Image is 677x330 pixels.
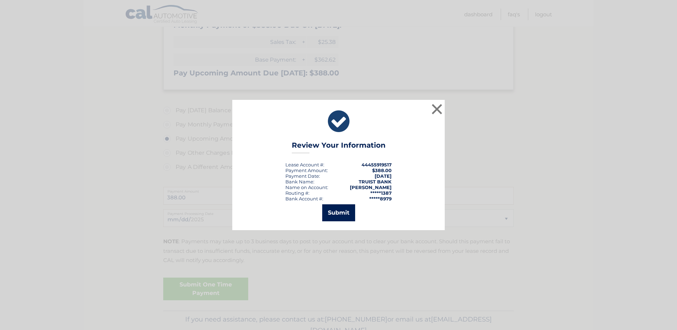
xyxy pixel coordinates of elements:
[285,167,328,173] div: Payment Amount:
[285,162,324,167] div: Lease Account #:
[292,141,386,153] h3: Review Your Information
[285,190,309,196] div: Routing #:
[372,167,392,173] span: $388.00
[375,173,392,179] span: [DATE]
[285,173,320,179] div: :
[322,204,355,221] button: Submit
[285,173,319,179] span: Payment Date
[362,162,392,167] strong: 44455919517
[359,179,392,184] strong: TRUIST BANK
[285,196,323,201] div: Bank Account #:
[285,184,328,190] div: Name on Account:
[285,179,314,184] div: Bank Name:
[430,102,444,116] button: ×
[350,184,392,190] strong: [PERSON_NAME]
